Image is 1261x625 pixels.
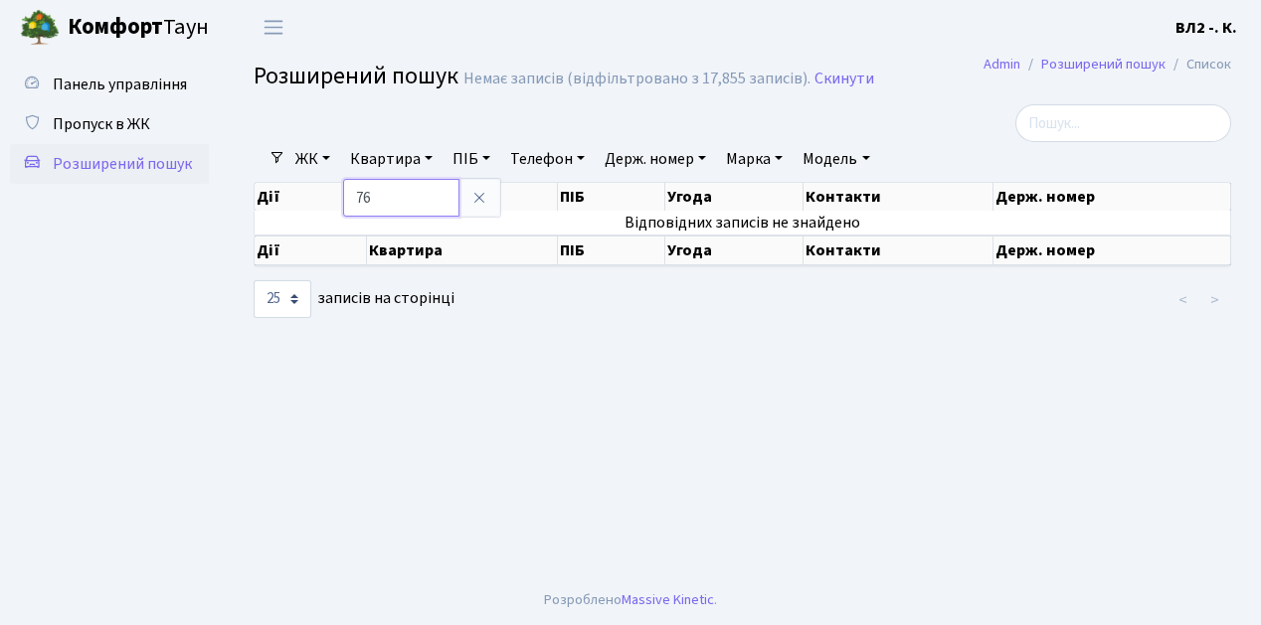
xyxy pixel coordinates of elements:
[254,280,454,318] label: записів на сторінці
[544,589,717,611] div: Розроблено .
[993,235,1231,265] th: Держ. номер
[502,142,593,176] a: Телефон
[665,183,804,211] th: Угода
[287,142,338,176] a: ЖК
[804,183,993,211] th: Контакти
[68,11,209,45] span: Таун
[10,104,209,144] a: Пропуск в ЖК
[53,113,150,135] span: Пропуск в ЖК
[718,142,791,176] a: Марка
[1175,16,1237,40] a: ВЛ2 -. К.
[558,235,665,265] th: ПІБ
[1166,54,1231,76] li: Список
[1175,17,1237,39] b: ВЛ2 -. К.
[367,235,558,265] th: Квартира
[984,54,1020,75] a: Admin
[795,142,877,176] a: Модель
[68,11,163,43] b: Комфорт
[622,589,714,610] a: Massive Kinetic
[255,183,367,211] th: Дії
[445,142,498,176] a: ПІБ
[255,211,1231,234] td: Відповідних записів не знайдено
[53,153,192,175] span: Розширений пошук
[463,70,811,88] div: Немає записів (відфільтровано з 17,855 записів).
[255,235,367,265] th: Дії
[20,8,60,48] img: logo.png
[254,280,311,318] select: записів на сторінці
[53,74,187,95] span: Панель управління
[814,70,874,88] a: Скинути
[954,44,1261,85] nav: breadcrumb
[1015,104,1231,142] input: Пошук...
[804,235,993,265] th: Контакти
[558,183,665,211] th: ПІБ
[254,59,458,93] span: Розширений пошук
[993,183,1231,211] th: Держ. номер
[597,142,714,176] a: Держ. номер
[10,144,209,184] a: Розширений пошук
[10,65,209,104] a: Панель управління
[1041,54,1166,75] a: Розширений пошук
[249,11,298,44] button: Переключити навігацію
[342,142,441,176] a: Квартира
[665,235,804,265] th: Угода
